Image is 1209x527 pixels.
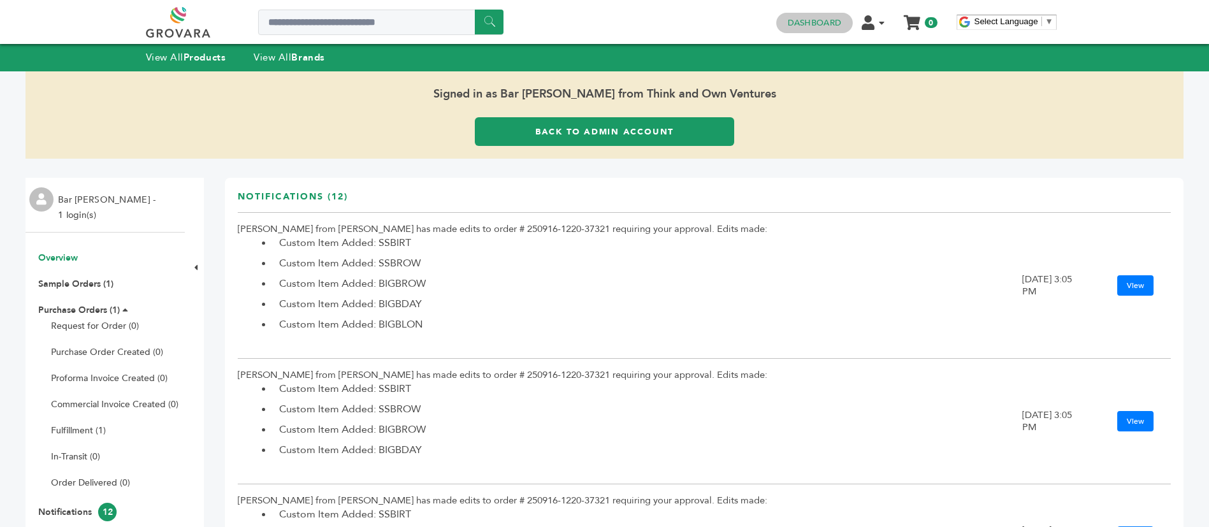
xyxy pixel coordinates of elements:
[254,51,325,64] a: View AllBrands
[146,51,226,64] a: View AllProducts
[1022,273,1073,298] div: [DATE] 3:05 PM
[273,381,1022,396] li: Custom Item Added: SSBIRT
[904,11,919,25] a: My Cart
[273,317,1022,332] li: Custom Item Added: BIGBLON
[273,256,1022,271] li: Custom Item Added: SSBROW
[974,17,1053,26] a: Select Language​
[1022,409,1073,433] div: [DATE] 3:05 PM
[51,346,163,358] a: Purchase Order Created (0)
[38,252,78,264] a: Overview
[29,187,54,212] img: profile.png
[51,451,100,463] a: In-Transit (0)
[291,51,324,64] strong: Brands
[1045,17,1053,26] span: ▼
[38,506,117,518] a: Notifications12
[98,503,117,521] span: 12
[273,296,1022,312] li: Custom Item Added: BIGBDAY
[38,278,113,290] a: Sample Orders (1)
[51,477,130,489] a: Order Delivered (0)
[238,191,348,213] h3: Notifications (12)
[38,304,120,316] a: Purchase Orders (1)
[273,401,1022,417] li: Custom Item Added: SSBROW
[51,424,106,437] a: Fulfillment (1)
[788,17,841,29] a: Dashboard
[25,71,1184,117] span: Signed in as Bar [PERSON_NAME] from Think and Own Ventures
[51,320,139,332] a: Request for Order (0)
[273,442,1022,458] li: Custom Item Added: BIGBDAY
[273,276,1022,291] li: Custom Item Added: BIGBROW
[238,213,1022,359] td: [PERSON_NAME] from [PERSON_NAME] has made edits to order # 250916-1220-37321 requiring your appro...
[58,192,159,223] li: Bar [PERSON_NAME] - 1 login(s)
[925,17,937,28] span: 0
[273,507,1022,522] li: Custom Item Added: SSBIRT
[1117,411,1154,431] a: View
[273,422,1022,437] li: Custom Item Added: BIGBROW
[475,117,734,146] a: Back to Admin Account
[51,372,168,384] a: Proforma Invoice Created (0)
[974,17,1038,26] span: Select Language
[238,359,1022,484] td: [PERSON_NAME] from [PERSON_NAME] has made edits to order # 250916-1220-37321 requiring your appro...
[258,10,503,35] input: Search a product or brand...
[1117,275,1154,296] a: View
[184,51,226,64] strong: Products
[51,398,178,410] a: Commercial Invoice Created (0)
[273,235,1022,250] li: Custom Item Added: SSBIRT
